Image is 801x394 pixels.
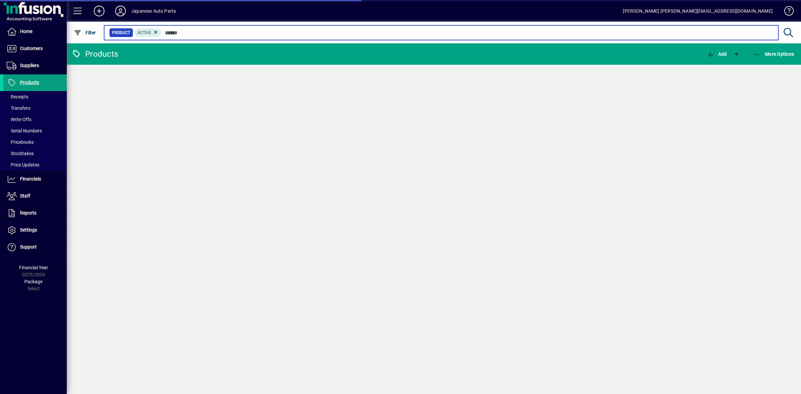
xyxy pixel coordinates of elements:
span: Customers [20,46,43,51]
a: Write Offs [3,114,67,125]
button: Add [88,5,110,17]
span: Price Updates [7,162,39,167]
span: Stocktakes [7,151,34,156]
span: Package [24,279,42,284]
a: Receipts [3,91,67,102]
div: [PERSON_NAME] [PERSON_NAME][EMAIL_ADDRESS][DOMAIN_NAME] [623,6,773,16]
a: Serial Numbers [3,125,67,136]
span: Suppliers [20,63,39,68]
div: Japanese Auto Parts [131,6,176,16]
a: Customers [3,40,67,57]
span: Active [138,30,151,35]
span: Staff [20,193,30,199]
a: Stocktakes [3,148,67,159]
span: Financials [20,176,41,181]
div: Products [72,49,118,59]
span: Financial Year [19,265,48,270]
mat-chip: Activation Status: Active [135,28,162,37]
span: Support [20,244,37,250]
button: Profile [110,5,131,17]
a: Reports [3,205,67,222]
span: Add [707,51,727,57]
button: Add [705,48,728,60]
span: Pricebooks [7,139,34,145]
span: Serial Numbers [7,128,42,133]
span: Transfers [7,105,30,111]
button: More Options [752,48,796,60]
a: Suppliers [3,57,67,74]
span: Product [112,29,130,36]
button: Filter [72,27,98,39]
a: Financials [3,171,67,187]
a: Home [3,23,67,40]
a: Settings [3,222,67,239]
span: Settings [20,227,37,233]
span: Write Offs [7,117,31,122]
a: Pricebooks [3,136,67,148]
span: Receipts [7,94,28,99]
a: Support [3,239,67,256]
span: Reports [20,210,36,216]
span: Home [20,29,32,34]
a: Transfers [3,102,67,114]
span: More Options [754,51,794,57]
a: Knowledge Base [779,1,793,23]
a: Price Updates [3,159,67,170]
span: Products [20,80,39,85]
span: Filter [74,30,96,35]
a: Staff [3,188,67,205]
